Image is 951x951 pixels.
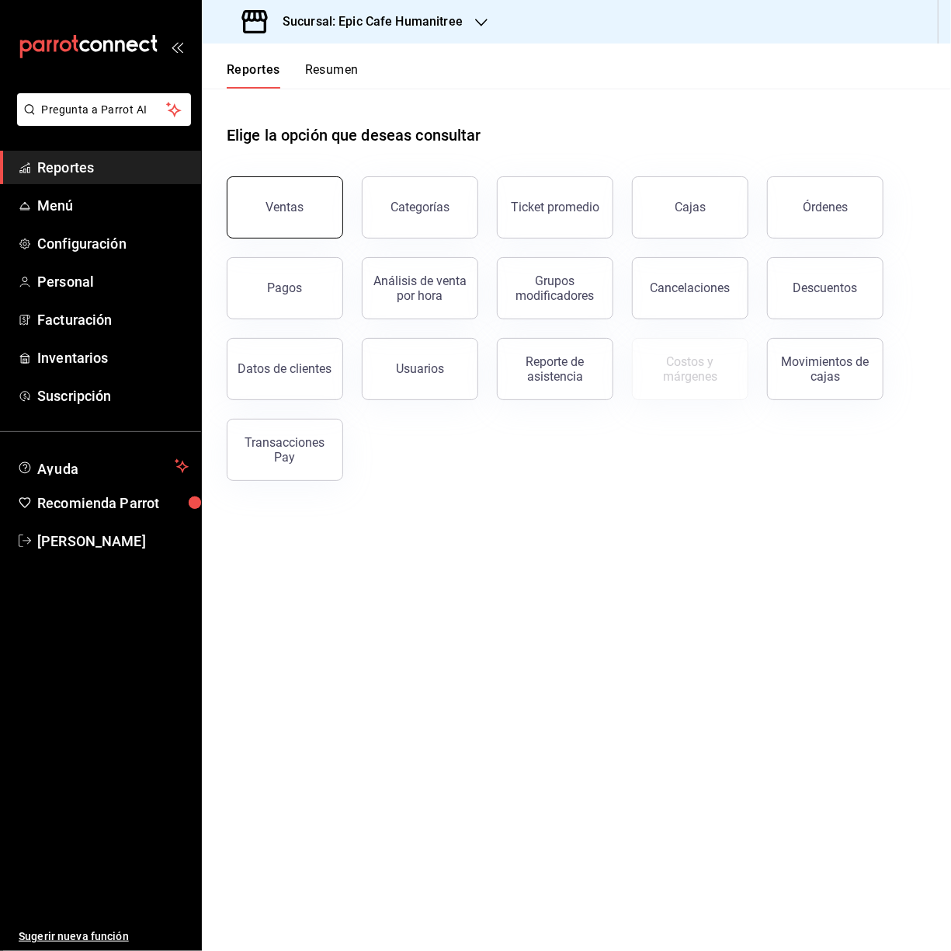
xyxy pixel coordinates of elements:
span: Inventarios [37,347,189,368]
span: Recomienda Parrot [37,493,189,514]
div: Análisis de venta por hora [372,273,468,303]
button: open_drawer_menu [171,40,183,53]
div: Órdenes [803,200,848,214]
div: Ventas [266,200,304,214]
button: Grupos modificadores [497,257,613,319]
button: Análisis de venta por hora [362,257,478,319]
div: Costos y márgenes [642,354,738,384]
span: Reportes [37,157,189,178]
div: Pagos [268,280,303,295]
button: Categorías [362,176,478,239]
button: Datos de clientes [227,338,343,400]
button: Descuentos [767,257,883,319]
span: Suscripción [37,385,189,406]
button: Pregunta a Parrot AI [17,93,191,126]
h1: Elige la opción que deseas consultar [227,124,481,147]
span: Personal [37,271,189,292]
div: Reporte de asistencia [507,354,603,384]
button: Pagos [227,257,343,319]
div: Usuarios [396,361,444,376]
span: Pregunta a Parrot AI [42,102,167,118]
button: Resumen [305,62,359,89]
div: Descuentos [793,280,858,295]
div: Ticket promedio [511,200,599,214]
div: Cancelaciones [651,280,731,295]
div: Transacciones Pay [237,435,333,465]
div: Cajas [675,200,706,214]
button: Usuarios [362,338,478,400]
button: Contrata inventarios para ver este reporte [632,338,748,400]
button: Transacciones Pay [227,419,343,481]
button: Reporte de asistencia [497,338,613,400]
button: Movimientos de cajas [767,338,883,400]
span: Facturación [37,309,189,330]
button: Ventas [227,176,343,239]
div: Datos de clientes [238,361,332,376]
span: Menú [37,195,189,216]
div: Movimientos de cajas [777,354,873,384]
h3: Sucursal: Epic Cafe Humanitree [270,12,463,31]
div: Categorías [390,200,449,214]
button: Cancelaciones [632,257,748,319]
span: Ayuda [37,457,168,475]
div: navigation tabs [227,62,359,89]
div: Grupos modificadores [507,273,603,303]
button: Órdenes [767,176,883,239]
span: Sugerir nueva función [19,928,189,945]
button: Ticket promedio [497,176,613,239]
a: Pregunta a Parrot AI [11,113,191,129]
button: Reportes [227,62,280,89]
span: Configuración [37,233,189,254]
button: Cajas [632,176,748,239]
span: [PERSON_NAME] [37,531,189,552]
